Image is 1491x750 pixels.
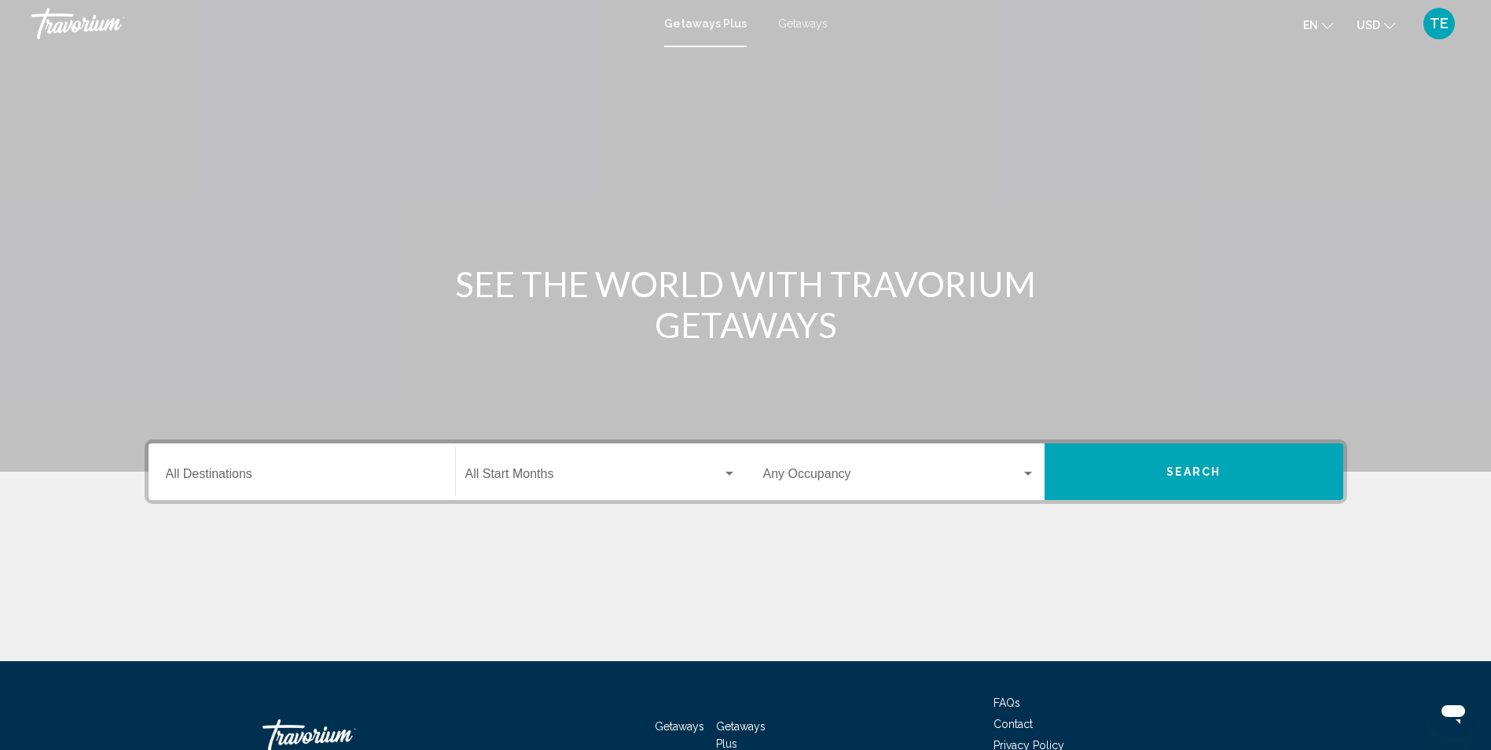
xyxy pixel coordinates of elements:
[1303,13,1333,36] button: Change language
[1430,16,1449,31] span: TE
[451,263,1041,345] h1: SEE THE WORLD WITH TRAVORIUM GETAWAYS
[716,720,766,750] a: Getaways Plus
[1357,19,1380,31] span: USD
[1045,443,1343,500] button: Search
[993,697,1020,709] a: FAQs
[1357,13,1395,36] button: Change currency
[31,8,648,39] a: Travorium
[993,718,1033,730] a: Contact
[1428,687,1478,737] iframe: Button to launch messaging window
[778,17,828,30] a: Getaways
[149,443,1343,500] div: Search widget
[1303,19,1318,31] span: en
[1166,466,1221,479] span: Search
[655,720,704,733] a: Getaways
[664,17,747,30] a: Getaways Plus
[1419,7,1460,40] button: User Menu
